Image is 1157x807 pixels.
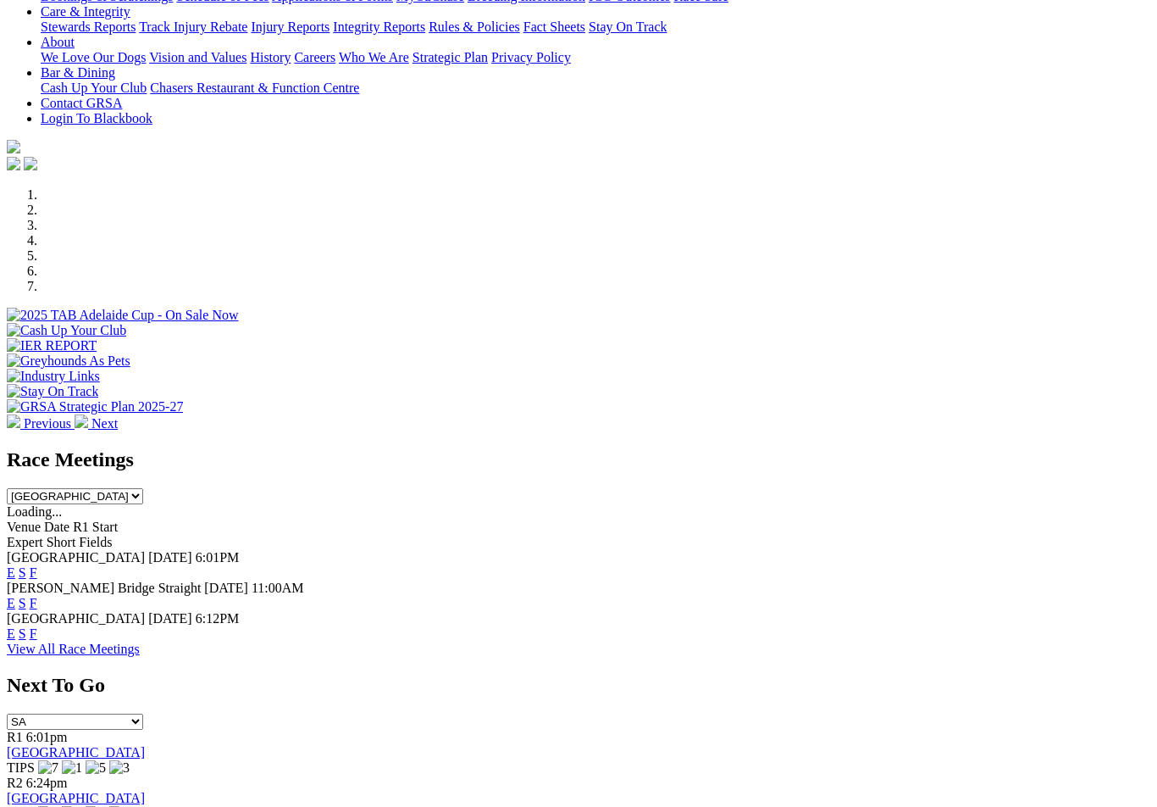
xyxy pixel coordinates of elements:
[252,581,304,595] span: 11:00AM
[91,416,118,431] span: Next
[412,50,488,64] a: Strategic Plan
[41,81,147,95] a: Cash Up Your Club
[7,157,20,170] img: facebook.svg
[148,550,192,565] span: [DATE]
[7,791,145,805] a: [GEOGRAPHIC_DATA]
[7,399,183,415] img: GRSA Strategic Plan 2025-27
[41,19,1150,35] div: Care & Integrity
[47,535,76,549] span: Short
[204,581,248,595] span: [DATE]
[62,760,82,776] img: 1
[7,626,15,641] a: E
[24,157,37,170] img: twitter.svg
[73,520,118,534] span: R1 Start
[251,19,329,34] a: Injury Reports
[19,596,26,610] a: S
[24,416,71,431] span: Previous
[7,581,201,595] span: [PERSON_NAME] Bridge Straight
[7,760,35,775] span: TIPS
[19,626,26,641] a: S
[149,50,246,64] a: Vision and Values
[148,611,192,626] span: [DATE]
[7,448,1150,471] h2: Race Meetings
[7,140,20,153] img: logo-grsa-white.png
[26,776,68,790] span: 6:24pm
[7,415,20,428] img: chevron-left-pager-white.svg
[41,50,146,64] a: We Love Our Dogs
[86,760,106,776] img: 5
[30,565,37,580] a: F
[30,626,37,641] a: F
[294,50,335,64] a: Careers
[41,50,1150,65] div: About
[491,50,571,64] a: Privacy Policy
[79,535,112,549] span: Fields
[41,65,115,80] a: Bar & Dining
[7,416,75,431] a: Previous
[7,550,145,565] span: [GEOGRAPHIC_DATA]
[523,19,585,34] a: Fact Sheets
[41,4,130,19] a: Care & Integrity
[7,520,41,534] span: Venue
[7,308,239,323] img: 2025 TAB Adelaide Cup - On Sale Now
[109,760,130,776] img: 3
[7,776,23,790] span: R2
[41,19,136,34] a: Stewards Reports
[7,353,130,369] img: Greyhounds As Pets
[7,730,23,744] span: R1
[7,674,1150,697] h2: Next To Go
[150,81,359,95] a: Chasers Restaurant & Function Centre
[30,596,37,610] a: F
[41,96,122,110] a: Contact GRSA
[7,323,126,338] img: Cash Up Your Club
[41,35,75,49] a: About
[196,611,240,626] span: 6:12PM
[75,416,118,431] a: Next
[7,642,140,656] a: View All Race Meetings
[589,19,667,34] a: Stay On Track
[41,81,1150,96] div: Bar & Dining
[44,520,69,534] span: Date
[7,338,97,353] img: IER REPORT
[7,565,15,580] a: E
[250,50,291,64] a: History
[7,535,43,549] span: Expert
[196,550,240,565] span: 6:01PM
[41,111,152,125] a: Login To Blackbook
[339,50,409,64] a: Who We Are
[429,19,520,34] a: Rules & Policies
[7,611,145,626] span: [GEOGRAPHIC_DATA]
[139,19,247,34] a: Track Injury Rebate
[7,504,62,519] span: Loading...
[7,369,100,384] img: Industry Links
[7,596,15,610] a: E
[19,565,26,580] a: S
[333,19,425,34] a: Integrity Reports
[26,730,68,744] span: 6:01pm
[75,415,88,428] img: chevron-right-pager-white.svg
[38,760,58,776] img: 7
[7,745,145,760] a: [GEOGRAPHIC_DATA]
[7,384,98,399] img: Stay On Track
